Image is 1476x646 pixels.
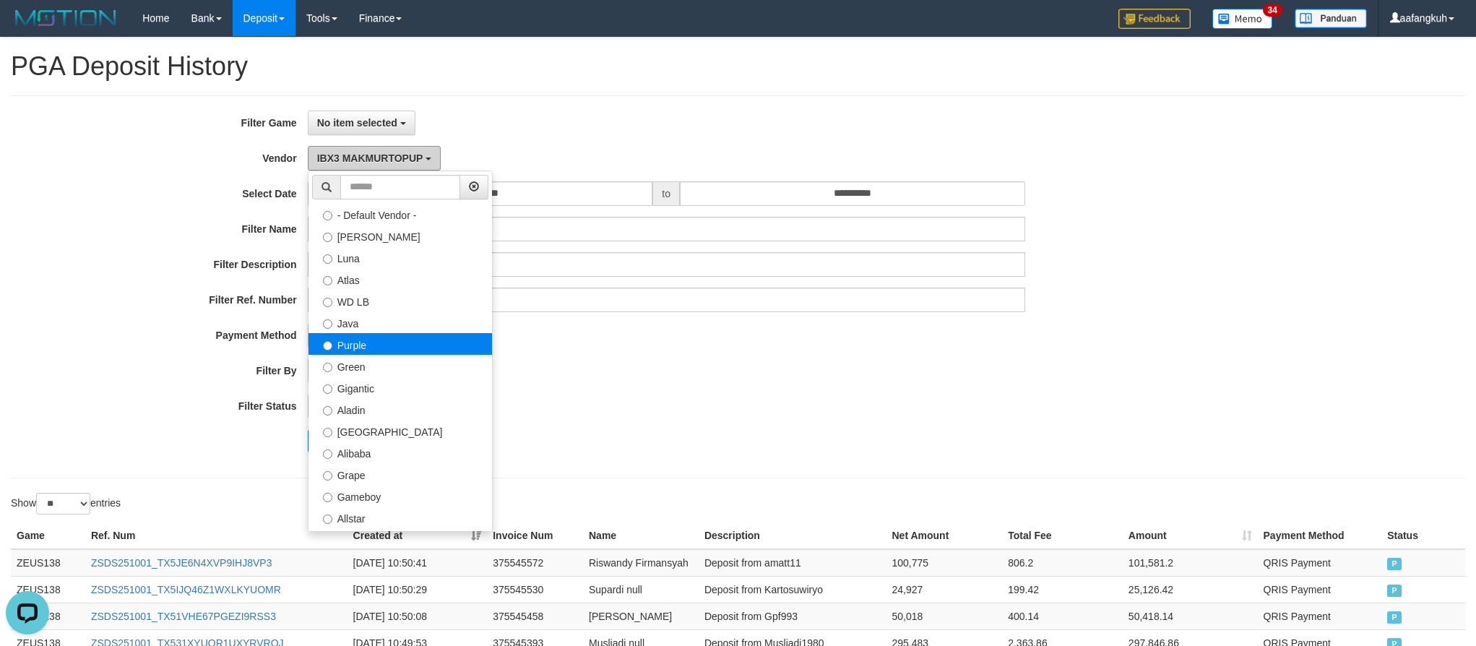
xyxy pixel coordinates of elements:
[308,268,492,290] label: Atlas
[308,355,492,376] label: Green
[323,298,332,307] input: WD LB
[1118,9,1191,29] img: Feedback.jpg
[91,584,281,595] a: ZSDS251001_TX5IJQ46Z1WXLKYUOMR
[583,522,699,549] th: Name
[699,522,886,549] th: Description
[699,603,886,629] td: Deposit from Gpf993
[699,576,886,603] td: Deposit from Kartosuwiryo
[1263,4,1282,17] span: 34
[1295,9,1367,28] img: panduan.png
[11,576,85,603] td: ZEUS138
[1381,522,1465,549] th: Status
[1258,603,1382,629] td: QRIS Payment
[487,603,583,629] td: 375545458
[323,276,332,285] input: Atlas
[308,290,492,311] label: WD LB
[308,111,415,135] button: No item selected
[11,522,85,549] th: Game
[1387,585,1402,597] span: PAID
[487,576,583,603] td: 375545530
[11,493,121,514] label: Show entries
[1002,522,1123,549] th: Total Fee
[36,493,90,514] select: Showentries
[1002,549,1123,577] td: 806.2
[323,449,332,459] input: Alibaba
[886,576,1002,603] td: 24,927
[317,152,423,164] span: IBX3 MAKMURTOPUP
[11,52,1465,81] h1: PGA Deposit History
[308,225,492,246] label: [PERSON_NAME]
[323,254,332,264] input: Luna
[323,341,332,350] input: Purple
[348,603,488,629] td: [DATE] 10:50:08
[886,549,1002,577] td: 100,775
[323,384,332,394] input: Gigantic
[308,507,492,528] label: Allstar
[6,6,49,49] button: Open LiveChat chat widget
[308,376,492,398] label: Gigantic
[308,463,492,485] label: Grape
[308,203,492,225] label: - Default Vendor -
[308,333,492,355] label: Purple
[1123,603,1258,629] td: 50,418.14
[886,522,1002,549] th: Net Amount
[308,246,492,268] label: Luna
[91,611,276,622] a: ZSDS251001_TX51VHE67PGEZI9RSS3
[308,146,441,171] button: IBX3 MAKMURTOPUP
[91,557,272,569] a: ZSDS251001_TX5JE6N4XVP9IHJ8VP3
[308,420,492,442] label: [GEOGRAPHIC_DATA]
[1123,576,1258,603] td: 25,126.42
[348,549,488,577] td: [DATE] 10:50:41
[1002,576,1123,603] td: 199.42
[323,211,332,220] input: - Default Vendor -
[487,522,583,549] th: Invoice Num
[1123,522,1258,549] th: Amount: activate to sort column ascending
[323,428,332,437] input: [GEOGRAPHIC_DATA]
[487,549,583,577] td: 375545572
[323,471,332,481] input: Grape
[323,363,332,372] input: Green
[652,181,680,206] span: to
[11,7,121,29] img: MOTION_logo.png
[1387,558,1402,570] span: PAID
[1123,549,1258,577] td: 101,581.2
[323,319,332,329] input: Java
[1258,549,1382,577] td: QRIS Payment
[308,398,492,420] label: Aladin
[308,311,492,333] label: Java
[583,603,699,629] td: [PERSON_NAME]
[348,576,488,603] td: [DATE] 10:50:29
[1258,576,1382,603] td: QRIS Payment
[699,549,886,577] td: Deposit from amatt11
[583,549,699,577] td: Riswandy Firmansyah
[886,603,1002,629] td: 50,018
[85,522,348,549] th: Ref. Num
[1212,9,1273,29] img: Button%20Memo.svg
[1387,611,1402,624] span: PAID
[308,442,492,463] label: Alibaba
[323,406,332,415] input: Aladin
[11,549,85,577] td: ZEUS138
[308,485,492,507] label: Gameboy
[1002,603,1123,629] td: 400.14
[323,493,332,502] input: Gameboy
[583,576,699,603] td: Supardi null
[348,522,488,549] th: Created at: activate to sort column ascending
[1258,522,1382,549] th: Payment Method
[323,233,332,242] input: [PERSON_NAME]
[317,117,397,129] span: No item selected
[323,514,332,524] input: Allstar
[308,528,492,550] label: Xtr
